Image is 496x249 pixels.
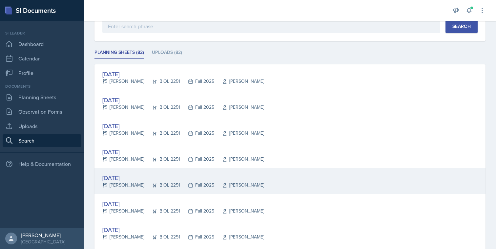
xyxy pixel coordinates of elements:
[3,52,81,65] a: Calendar
[180,78,214,85] div: Fall 2025
[180,156,214,163] div: Fall 2025
[144,234,180,240] div: BIOL 2251
[3,105,81,118] a: Observation Forms
[3,120,81,133] a: Uploads
[3,134,81,147] a: Search
[102,234,144,240] div: [PERSON_NAME]
[144,182,180,189] div: BIOL 2251
[214,130,264,137] div: [PERSON_NAME]
[102,19,440,33] input: Enter search phrase
[21,232,65,238] div: [PERSON_NAME]
[102,208,144,215] div: [PERSON_NAME]
[144,156,180,163] div: BIOL 2251
[102,199,264,208] div: [DATE]
[214,182,264,189] div: [PERSON_NAME]
[102,122,264,130] div: [DATE]
[152,46,182,59] li: Uploads (82)
[180,104,214,111] div: Fall 2025
[214,78,264,85] div: [PERSON_NAME]
[214,208,264,215] div: [PERSON_NAME]
[180,234,214,240] div: Fall 2025
[102,104,144,111] div: [PERSON_NAME]
[144,78,180,85] div: BIOL 2251
[3,66,81,79] a: Profile
[180,182,214,189] div: Fall 2025
[21,238,65,245] div: [GEOGRAPHIC_DATA]
[214,234,264,240] div: [PERSON_NAME]
[144,130,180,137] div: BIOL 2251
[94,46,144,59] li: Planning Sheets (82)
[445,19,478,33] button: Search
[102,173,264,182] div: [DATE]
[102,182,144,189] div: [PERSON_NAME]
[3,91,81,104] a: Planning Sheets
[3,37,81,51] a: Dashboard
[102,96,264,104] div: [DATE]
[102,130,144,137] div: [PERSON_NAME]
[3,157,81,170] div: Help & Documentation
[3,30,81,36] div: Si leader
[214,156,264,163] div: [PERSON_NAME]
[452,24,471,29] div: Search
[144,104,180,111] div: BIOL 2251
[102,70,264,79] div: [DATE]
[102,78,144,85] div: [PERSON_NAME]
[102,225,264,234] div: [DATE]
[214,104,264,111] div: [PERSON_NAME]
[180,130,214,137] div: Fall 2025
[102,147,264,156] div: [DATE]
[3,83,81,89] div: Documents
[102,156,144,163] div: [PERSON_NAME]
[144,208,180,215] div: BIOL 2251
[180,208,214,215] div: Fall 2025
